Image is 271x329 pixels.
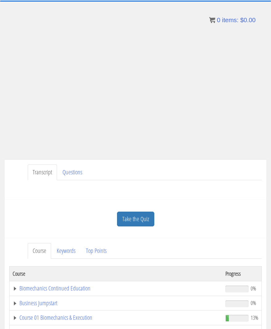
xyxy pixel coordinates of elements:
[13,285,219,291] a: Biomechanics Continued Education
[251,314,258,321] span: 13%
[209,17,256,23] a: 0 items: $0.00
[52,243,80,259] a: Keywords
[217,17,220,23] span: 0
[81,243,111,259] a: Top Points
[240,17,244,23] span: $
[13,315,219,321] a: Course 01 Biomechanics & Execution
[222,266,261,281] th: Progress
[28,243,51,259] a: Course
[240,17,256,23] bdi: 0.00
[58,164,87,180] a: Questions
[13,300,219,306] a: Business Jumpstart
[222,17,238,23] span: items:
[10,266,223,281] th: Course
[251,299,256,306] span: 0%
[209,17,215,23] img: icon11.png
[251,285,256,292] span: 0%
[117,212,154,227] a: Take the Quiz
[28,164,57,180] a: Transcript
